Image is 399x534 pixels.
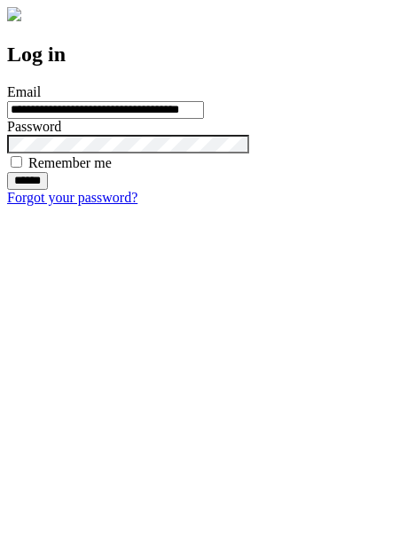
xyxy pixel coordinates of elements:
h2: Log in [7,43,392,67]
label: Remember me [28,155,112,170]
label: Password [7,119,61,134]
img: logo-4e3dc11c47720685a147b03b5a06dd966a58ff35d612b21f08c02c0306f2b779.png [7,7,21,21]
label: Email [7,84,41,99]
a: Forgot your password? [7,190,137,205]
